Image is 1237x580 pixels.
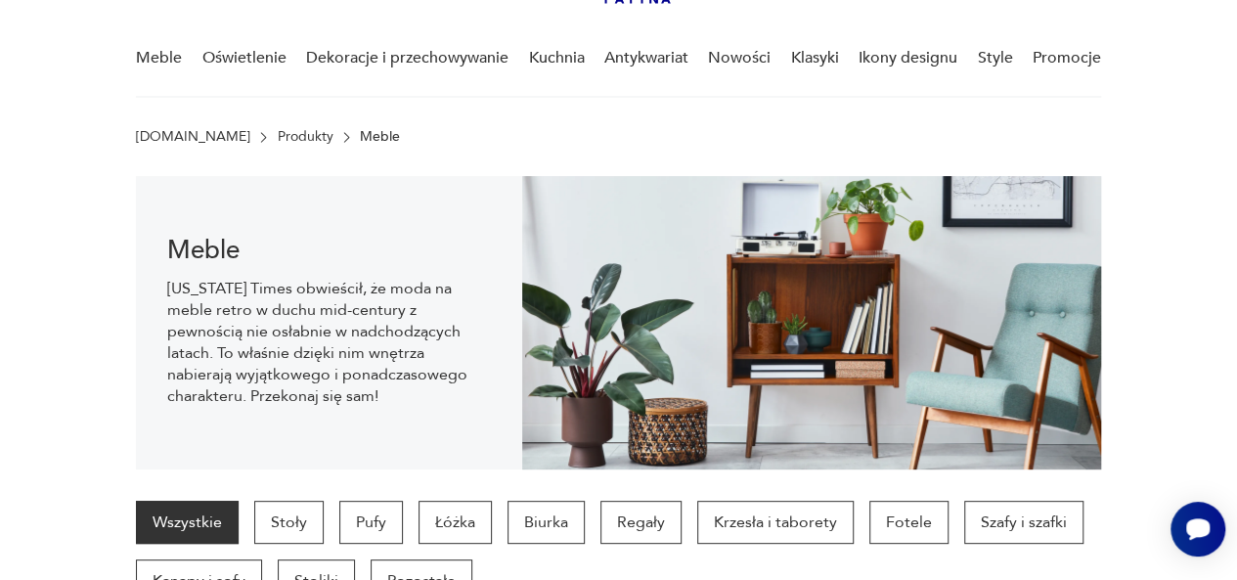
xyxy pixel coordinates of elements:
[791,21,839,96] a: Klasyki
[508,501,585,544] a: Biurka
[419,501,492,544] a: Łóżka
[339,501,403,544] a: Pufy
[1033,21,1101,96] a: Promocje
[708,21,771,96] a: Nowości
[167,278,491,407] p: [US_STATE] Times obwieścił, że moda na meble retro w duchu mid-century z pewnością nie osłabnie w...
[859,21,957,96] a: Ikony designu
[697,501,854,544] a: Krzesła i taborety
[136,129,250,145] a: [DOMAIN_NAME]
[600,501,682,544] a: Regały
[360,129,400,145] p: Meble
[136,501,239,544] a: Wszystkie
[869,501,949,544] a: Fotele
[1171,502,1225,557] iframe: Smartsupp widget button
[522,176,1101,469] img: Meble
[202,21,287,96] a: Oświetlenie
[136,21,182,96] a: Meble
[528,21,584,96] a: Kuchnia
[278,129,333,145] a: Produkty
[306,21,508,96] a: Dekoracje i przechowywanie
[964,501,1083,544] a: Szafy i szafki
[167,239,491,262] h1: Meble
[604,21,688,96] a: Antykwariat
[977,21,1012,96] a: Style
[254,501,324,544] a: Stoły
